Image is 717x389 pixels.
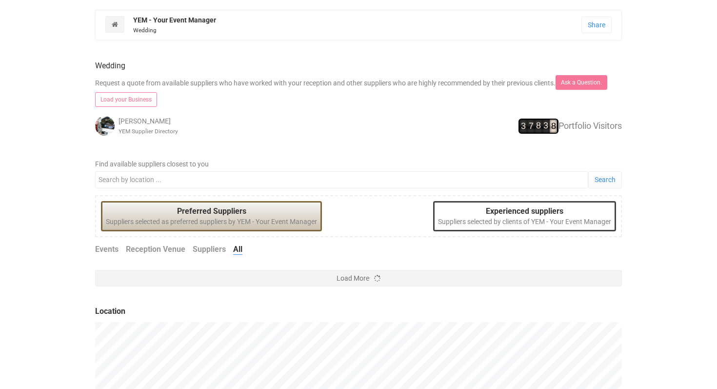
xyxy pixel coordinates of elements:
[95,159,622,169] label: Find available suppliers closest to you
[95,92,157,107] a: Load your Business
[529,120,534,132] div: 7
[119,128,178,135] small: YEM Supplier Directory
[95,61,622,70] h4: Wedding
[588,171,622,188] a: Search
[95,244,119,255] a: Events
[556,75,607,90] a: Ask a Question.
[543,120,548,132] div: 3
[95,116,271,136] div: [PERSON_NAME]
[438,206,611,217] legend: Experienced suppliers
[95,306,622,317] legend: Location
[133,27,157,34] small: Wedding
[233,244,242,255] a: All
[133,16,216,24] strong: YEM - Your Event Manager
[536,120,541,132] div: 8
[521,120,526,132] div: 3
[581,17,612,33] a: Share
[446,119,622,134] div: Portfolio Visitors
[193,244,226,255] a: Suppliers
[101,201,322,232] div: Suppliers selected as preferred suppliers by YEM - Your Event Manager
[88,50,629,145] div: Request a quote from available suppliers who have worked with your reception and other suppliers ...
[106,206,317,217] legend: Preferred Suppliers
[95,270,622,287] button: Load More
[95,116,115,136] img: open-uri20200524-4-1f5v9j8
[126,244,185,255] a: Reception Venue
[95,171,588,188] input: Search by location ...
[551,120,556,132] div: 8
[433,201,616,232] div: Suppliers selected by clients of YEM - Your Event Manager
